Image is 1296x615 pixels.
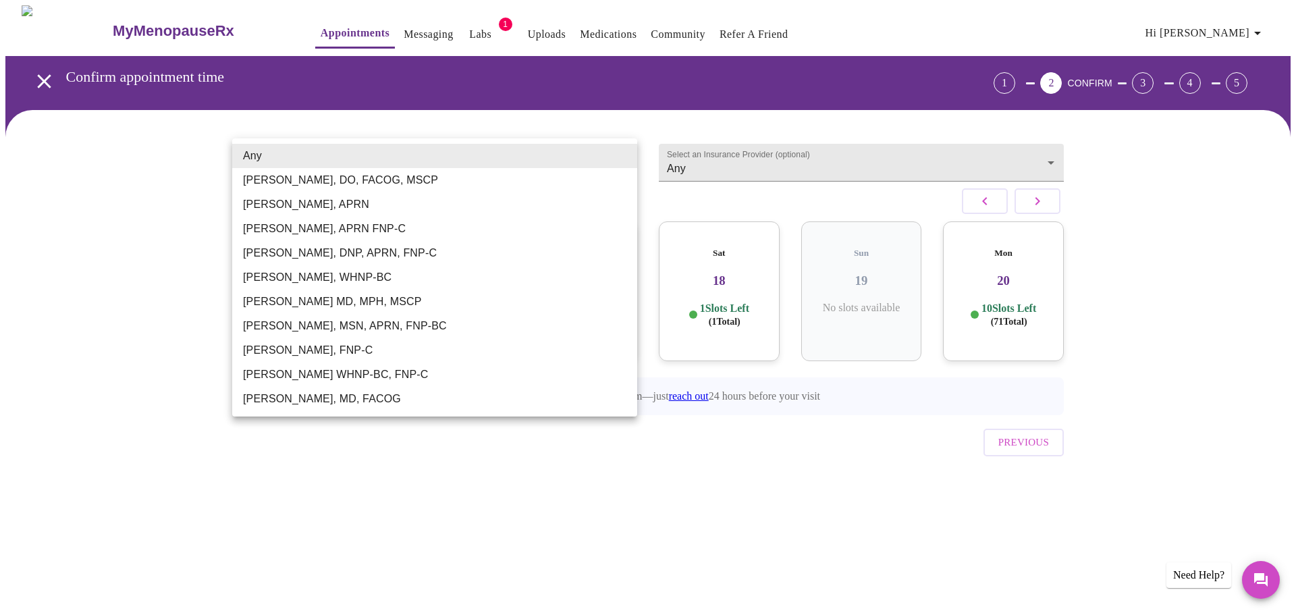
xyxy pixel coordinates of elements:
[232,168,637,192] li: [PERSON_NAME], DO, FACOG, MSCP
[232,290,637,314] li: [PERSON_NAME] MD, MPH, MSCP
[232,363,637,387] li: [PERSON_NAME] WHNP-BC, FNP-C
[232,241,637,265] li: [PERSON_NAME], DNP, APRN, FNP-C
[232,144,637,168] li: Any
[232,387,637,411] li: [PERSON_NAME], MD, FACOG
[232,217,637,241] li: [PERSON_NAME], APRN FNP-C
[232,192,637,217] li: [PERSON_NAME], APRN
[232,314,637,338] li: [PERSON_NAME], MSN, APRN, FNP-BC
[232,338,637,363] li: [PERSON_NAME], FNP-C
[232,265,637,290] li: [PERSON_NAME], WHNP-BC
